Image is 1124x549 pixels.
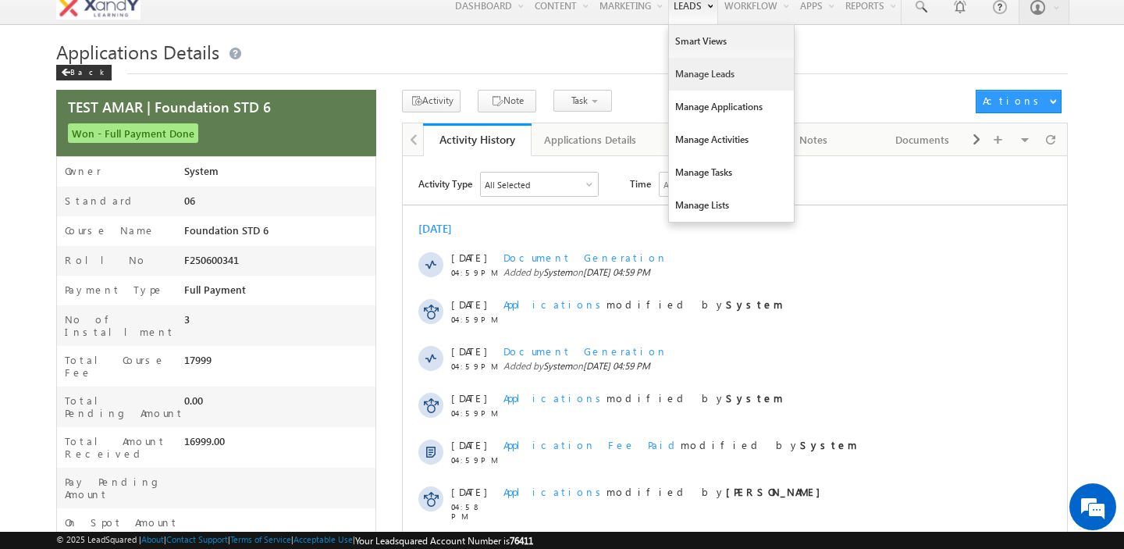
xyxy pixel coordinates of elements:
[976,90,1062,113] button: Actions
[880,130,963,149] div: Documents
[726,391,783,405] strong: System
[81,82,262,102] div: Leave a message
[27,82,66,102] img: d_60004797649_company_0_60004797649
[543,266,572,278] span: System
[630,172,651,195] span: Time
[669,91,794,123] a: Manage Applications
[663,180,695,190] div: All Time
[532,123,650,156] a: Applications Details
[435,132,521,147] div: Activity History
[503,266,1023,278] span: Added by on
[451,438,486,451] span: [DATE]
[184,165,219,177] span: System
[503,344,667,358] span: Document Generation
[418,221,469,236] div: [DATE]
[451,391,486,405] span: [DATE]
[56,39,219,64] span: Applications Details
[65,194,137,207] label: Standard
[451,251,486,264] span: [DATE]
[423,123,532,156] a: Activity History
[451,502,498,521] span: 04:58 PM
[166,534,228,544] a: Contact Support
[503,438,681,451] span: Application Fee Paid
[184,394,203,407] span: 0.00
[503,485,606,498] span: Applications
[800,438,857,451] strong: System
[503,485,828,498] span: modified by
[478,90,536,112] button: Note
[669,58,794,91] a: Manage Leads
[510,535,533,547] span: 76411
[184,283,246,296] span: Full Payment
[65,254,147,266] label: Roll No
[65,394,184,419] label: Total Pending Amount
[451,485,486,498] span: [DATE]
[184,254,239,266] span: F250600341
[65,165,101,177] label: Owner
[184,194,195,207] span: 06
[583,266,650,278] span: [DATE] 04:59 PM
[451,268,498,277] span: 04:59 PM
[184,313,190,326] span: 3
[503,438,857,451] span: modified by
[451,362,498,371] span: 04:59 PM
[65,224,155,237] label: Course Name
[65,283,164,296] label: Payment Type
[56,534,533,547] span: © 2025 LeadSquared | | | | |
[68,97,271,116] span: TEST AMAR | Foundation STD 6
[481,173,598,196] div: All Selected
[503,360,1023,372] span: Added by on
[503,298,783,311] span: modified by
[229,430,283,451] em: Submit
[503,391,783,405] span: modified by
[485,180,530,190] div: All Selected
[669,189,794,222] a: Manage Lists
[772,130,855,149] div: Notes
[402,90,461,112] button: Activity
[184,224,269,237] span: Foundation STD 6
[56,65,112,80] div: Back
[650,123,759,156] a: Tasks
[726,298,783,311] strong: System
[230,534,291,544] a: Terms of Service
[868,123,977,156] a: Documents
[503,298,606,311] span: Applications
[669,156,794,189] a: Manage Tasks
[65,435,184,460] label: Total Amount Received
[65,516,179,529] label: On Spot Amount
[256,8,293,45] div: Minimize live chat window
[726,485,828,498] strong: [PERSON_NAME]
[451,298,486,311] span: [DATE]
[669,25,794,58] a: Smart Views
[451,408,498,418] span: 04:59 PM
[451,455,498,465] span: 04:59 PM
[184,354,212,366] span: 17999
[141,534,164,544] a: About
[669,123,794,156] a: Manage Activities
[355,535,533,547] span: Your Leadsquared Account Number is
[544,130,636,149] div: Applications Details
[983,94,1044,108] div: Actions
[293,534,353,544] a: Acceptable Use
[65,476,184,501] label: Pay Pending Amount
[503,251,667,264] span: Document Generation
[663,130,745,149] div: Tasks
[184,435,225,447] span: 16999.00
[418,172,472,195] span: Activity Type
[571,94,588,106] span: Task
[65,313,184,338] label: No of Installment
[68,123,198,143] span: Won - Full Payment Done
[451,315,498,324] span: 04:59 PM
[503,391,606,405] span: Applications
[583,360,650,372] span: [DATE] 04:59 PM
[553,90,612,112] button: Task
[65,354,184,379] label: Total Course Fee
[451,344,486,358] span: [DATE]
[759,123,869,156] a: Notes
[20,144,285,417] textarea: Type your message and click 'Submit'
[543,360,572,372] span: System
